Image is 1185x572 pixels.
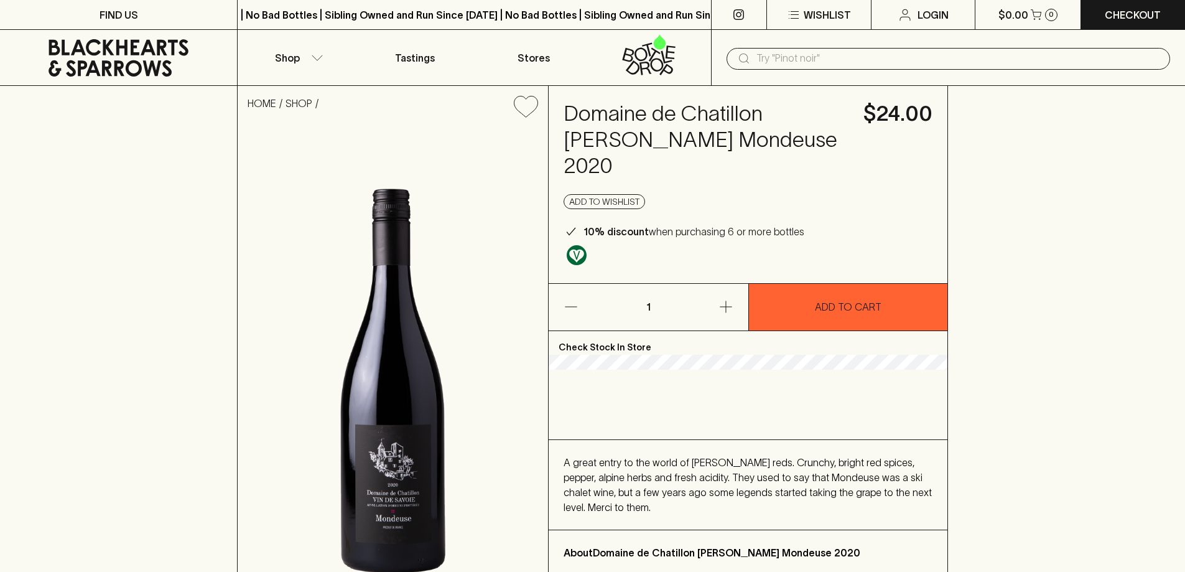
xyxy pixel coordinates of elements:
button: ADD TO CART [749,284,948,331]
a: Made without the use of any animal products. [564,242,590,268]
p: FIND US [100,7,138,22]
p: 1 [633,284,663,331]
p: Stores [518,50,550,65]
button: Add to wishlist [564,194,645,209]
p: Wishlist [804,7,851,22]
p: Login [918,7,949,22]
p: ADD TO CART [815,299,881,314]
input: Try "Pinot noir" [756,49,1160,68]
button: Add to wishlist [509,91,543,123]
p: Tastings [395,50,435,65]
p: About Domaine de Chatillon [PERSON_NAME] Mondeuse 2020 [564,545,932,560]
p: 0 [1049,11,1054,18]
p: Shop [275,50,300,65]
a: HOME [248,98,276,109]
button: Shop [238,30,356,85]
p: Check Stock In Store [549,331,947,355]
a: SHOP [286,98,312,109]
p: $0.00 [998,7,1028,22]
p: Checkout [1105,7,1161,22]
h4: $24.00 [863,101,932,127]
a: Stores [475,30,593,85]
span: A great entry to the world of [PERSON_NAME] reds. Crunchy, bright red spices, pepper, alpine herb... [564,457,932,513]
b: 10% discount [583,226,649,237]
a: Tastings [356,30,474,85]
p: when purchasing 6 or more bottles [583,224,804,239]
h4: Domaine de Chatillon [PERSON_NAME] Mondeuse 2020 [564,101,848,179]
img: Vegan [567,245,587,265]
